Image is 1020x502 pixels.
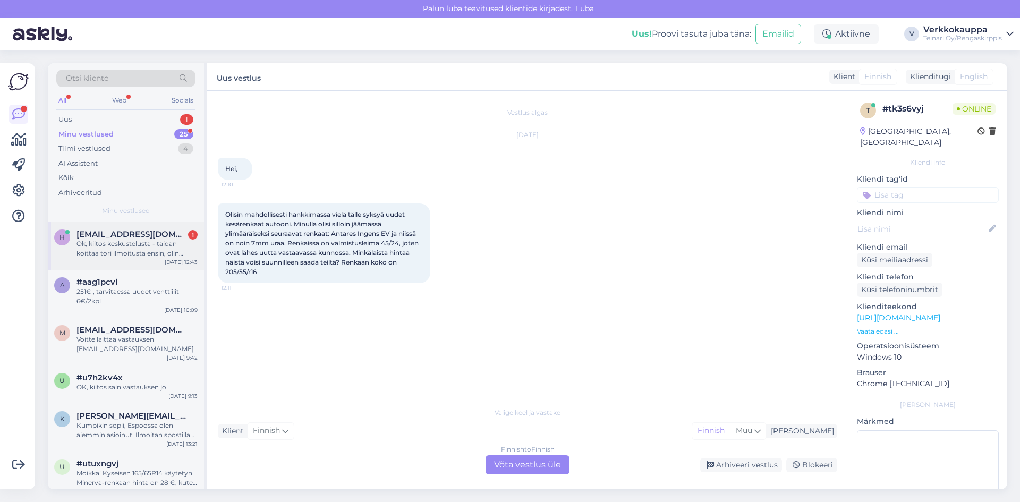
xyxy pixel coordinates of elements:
div: Moikka! Kyseisen 165/65R14 käytetyn Minerva-renkaan hinta on 28 €, kuten verkkokaupassamme näkyy.... [76,469,198,488]
div: [DATE] 9:13 [168,392,198,400]
span: 12:10 [221,181,261,189]
p: Operatsioonisüsteem [857,341,999,352]
span: #utuxngvj [76,459,118,469]
div: Ok, kiitos keskustelusta - taidan koittaa tori ilmoitusta ensin, olin ajatellut 400€ koko paketista [76,239,198,258]
div: OK, kiitos sain vastauksen jo [76,382,198,392]
div: Vestlus algas [218,108,837,117]
span: Muu [736,426,752,435]
input: Lisa nimi [857,223,987,235]
div: Võta vestlus üle [486,455,569,474]
span: #u7h2kv4x [76,373,123,382]
div: [DATE] 12:43 [165,258,198,266]
p: Kliendi tag'id [857,174,999,185]
span: m [59,329,65,337]
span: a [60,281,65,289]
p: Kliendi email [857,242,999,253]
div: 1 [180,114,193,125]
p: Brauser [857,367,999,378]
div: Kõik [58,173,74,183]
p: Windows 10 [857,352,999,363]
div: 25 [174,129,193,140]
div: [DATE] 11:56 [166,488,198,496]
div: Minu vestlused [58,129,114,140]
div: # tk3s6vyj [882,103,953,115]
div: Klient [218,426,244,437]
div: [DATE] 13:21 [166,440,198,448]
span: Finnish [253,425,280,437]
span: 12:11 [221,284,261,292]
div: Küsi meiliaadressi [857,253,932,267]
p: Chrome [TECHNICAL_ID] [857,378,999,389]
div: Verkkokauppa [923,25,1002,34]
span: #aag1pcvl [76,277,117,287]
div: [DATE] 9:42 [167,354,198,362]
div: Socials [169,93,195,107]
div: Küsi telefoninumbrit [857,283,942,297]
div: Voitte laittaa vastauksen [EMAIL_ADDRESS][DOMAIN_NAME] [76,335,198,354]
div: [GEOGRAPHIC_DATA], [GEOGRAPHIC_DATA] [860,126,977,148]
p: Klienditeekond [857,301,999,312]
div: AI Assistent [58,158,98,169]
div: Web [110,93,129,107]
span: Luba [573,4,597,13]
span: mikko.niska1@gmail.com [76,325,187,335]
p: Kliendi nimi [857,207,999,218]
div: Valige keel ja vastake [218,408,837,418]
span: English [960,71,988,82]
img: Askly Logo [8,72,29,92]
button: Emailid [755,24,801,44]
p: Vaata edasi ... [857,327,999,336]
div: V [904,27,919,41]
div: Arhiveeri vestlus [700,458,782,472]
a: VerkkokauppaTeinari Oy/Rengaskirppis [923,25,1014,42]
div: 251€ , tarvitaessa uudet venttiilit 6€/2kpl [76,287,198,306]
div: Kliendi info [857,158,999,167]
input: Lisa tag [857,187,999,203]
div: Klienditugi [906,71,951,82]
b: Uus! [632,29,652,39]
div: Tiimi vestlused [58,143,110,154]
a: [URL][DOMAIN_NAME] [857,313,940,322]
div: [PERSON_NAME] [857,400,999,410]
span: karri.huusko@kolumbus.fi [76,411,187,421]
span: harrisirpa@gmail.com [76,229,187,239]
span: Otsi kliente [66,73,108,84]
div: Finnish [692,423,730,439]
div: Kumpikin sopii, Espoossa olen aiemmin asioinut. Ilmoitan spostilla (vastaamalla tähän ketjuun) ku... [76,421,198,440]
div: Teinari Oy/Rengaskirppis [923,34,1002,42]
span: Hei, [225,165,237,173]
span: t [866,106,870,114]
p: Kliendi telefon [857,271,999,283]
div: [PERSON_NAME] [767,426,834,437]
span: u [59,377,65,385]
p: Märkmed [857,416,999,427]
span: u [59,463,65,471]
div: Klient [829,71,855,82]
div: Aktiivne [814,24,879,44]
div: [DATE] [218,130,837,140]
span: k [60,415,65,423]
div: All [56,93,69,107]
div: 1 [188,230,198,240]
div: Uus [58,114,72,125]
span: Minu vestlused [102,206,150,216]
span: Olisin mahdollisesti hankkimassa vielä tälle syksyä uudet kesärenkaat autooni. Minulla olisi sill... [225,210,420,276]
div: Arhiveeritud [58,188,102,198]
div: Finnish to Finnish [501,445,555,454]
div: [DATE] 10:09 [164,306,198,314]
label: Uus vestlus [217,70,261,84]
span: h [59,233,65,241]
div: Blokeeri [786,458,837,472]
span: Finnish [864,71,891,82]
div: Proovi tasuta juba täna: [632,28,751,40]
span: Online [953,103,996,115]
div: 4 [178,143,193,154]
